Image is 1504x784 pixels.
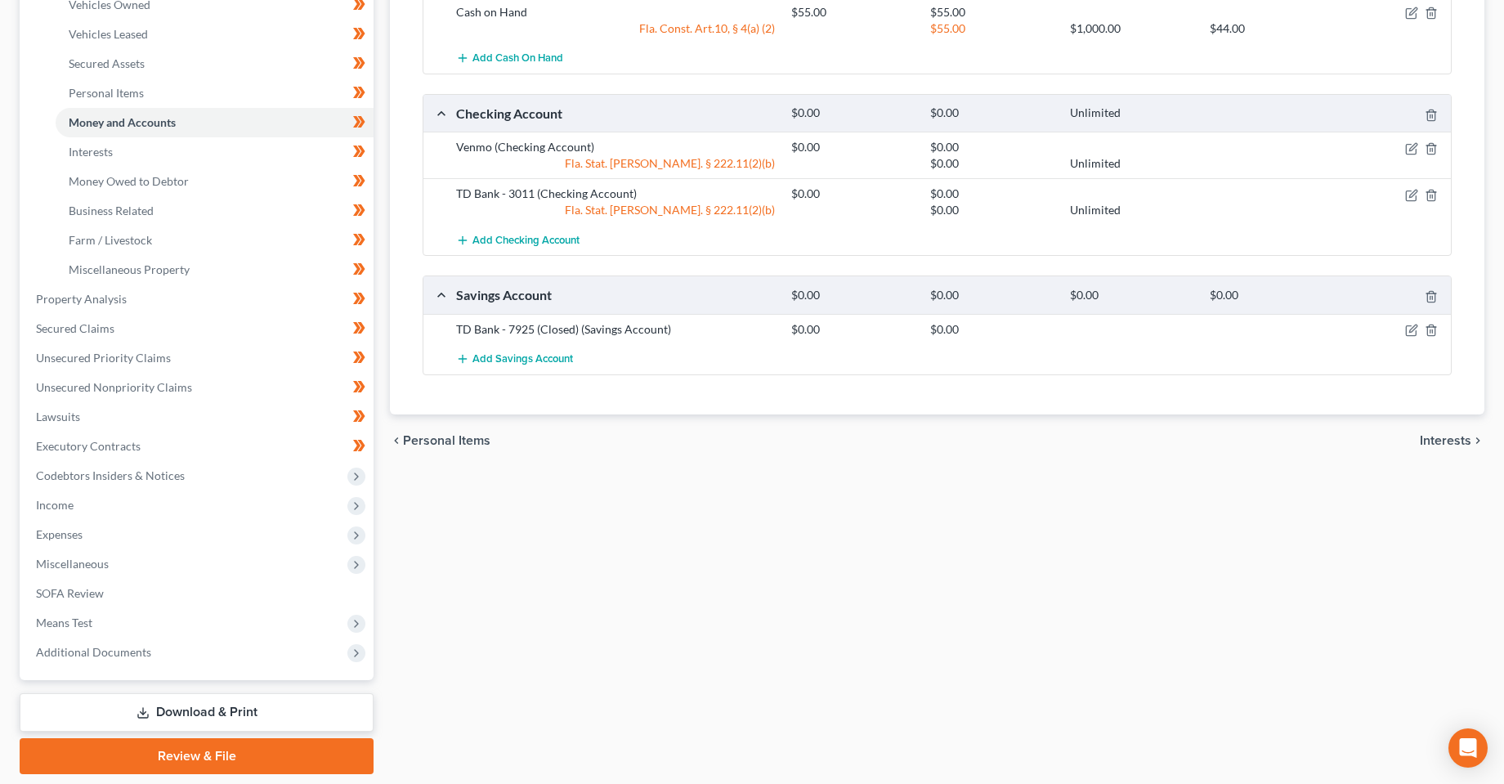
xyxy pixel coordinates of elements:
[69,27,148,41] span: Vehicles Leased
[23,284,374,314] a: Property Analysis
[56,226,374,255] a: Farm / Livestock
[69,115,176,129] span: Money and Accounts
[1062,202,1202,218] div: Unlimited
[783,105,923,121] div: $0.00
[922,321,1062,338] div: $0.00
[1420,434,1471,447] span: Interests
[69,204,154,217] span: Business Related
[23,402,374,432] a: Lawsuits
[56,167,374,196] a: Money Owed to Debtor
[472,234,580,247] span: Add Checking Account
[36,557,109,571] span: Miscellaneous
[783,186,923,202] div: $0.00
[1062,155,1202,172] div: Unlimited
[783,288,923,303] div: $0.00
[56,78,374,108] a: Personal Items
[448,105,783,122] div: Checking Account
[922,288,1062,303] div: $0.00
[56,108,374,137] a: Money and Accounts
[36,527,83,541] span: Expenses
[448,4,783,20] div: Cash on Hand
[23,579,374,608] a: SOFA Review
[20,693,374,732] a: Download & Print
[390,434,490,447] button: chevron_left Personal Items
[448,202,783,218] div: Fla. Stat. [PERSON_NAME]. § 222.11(2)(b)
[783,4,923,20] div: $55.00
[36,380,192,394] span: Unsecured Nonpriority Claims
[1062,288,1202,303] div: $0.00
[56,20,374,49] a: Vehicles Leased
[1471,434,1484,447] i: chevron_right
[390,434,403,447] i: chevron_left
[922,186,1062,202] div: $0.00
[448,20,783,37] div: Fla. Const. Art.10, § 4(a) (2)
[448,286,783,303] div: Savings Account
[36,351,171,365] span: Unsecured Priority Claims
[783,321,923,338] div: $0.00
[448,186,783,202] div: TD Bank - 3011 (Checking Account)
[23,432,374,461] a: Executory Contracts
[23,373,374,402] a: Unsecured Nonpriority Claims
[69,56,145,70] span: Secured Assets
[472,52,563,65] span: Add Cash on Hand
[36,616,92,629] span: Means Test
[1062,20,1202,37] div: $1,000.00
[69,86,144,100] span: Personal Items
[456,43,563,74] button: Add Cash on Hand
[20,738,374,774] a: Review & File
[1202,20,1341,37] div: $44.00
[1202,288,1341,303] div: $0.00
[448,155,783,172] div: Fla. Stat. [PERSON_NAME]. § 222.11(2)(b)
[922,105,1062,121] div: $0.00
[403,434,490,447] span: Personal Items
[36,439,141,453] span: Executory Contracts
[23,314,374,343] a: Secured Claims
[1420,434,1484,447] button: Interests chevron_right
[36,586,104,600] span: SOFA Review
[448,321,783,338] div: TD Bank - 7925 (Closed) (Savings Account)
[69,233,152,247] span: Farm / Livestock
[472,352,573,365] span: Add Savings Account
[448,139,783,155] div: Venmo (Checking Account)
[1062,105,1202,121] div: Unlimited
[36,292,127,306] span: Property Analysis
[922,4,1062,20] div: $55.00
[456,225,580,255] button: Add Checking Account
[36,410,80,423] span: Lawsuits
[36,645,151,659] span: Additional Documents
[36,321,114,335] span: Secured Claims
[36,498,74,512] span: Income
[922,139,1062,155] div: $0.00
[56,49,374,78] a: Secured Assets
[56,137,374,167] a: Interests
[922,155,1062,172] div: $0.00
[69,145,113,159] span: Interests
[36,468,185,482] span: Codebtors Insiders & Notices
[922,202,1062,218] div: $0.00
[456,344,573,374] button: Add Savings Account
[69,262,190,276] span: Miscellaneous Property
[922,20,1062,37] div: $55.00
[56,255,374,284] a: Miscellaneous Property
[783,139,923,155] div: $0.00
[23,343,374,373] a: Unsecured Priority Claims
[69,174,189,188] span: Money Owed to Debtor
[56,196,374,226] a: Business Related
[1448,728,1488,768] div: Open Intercom Messenger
